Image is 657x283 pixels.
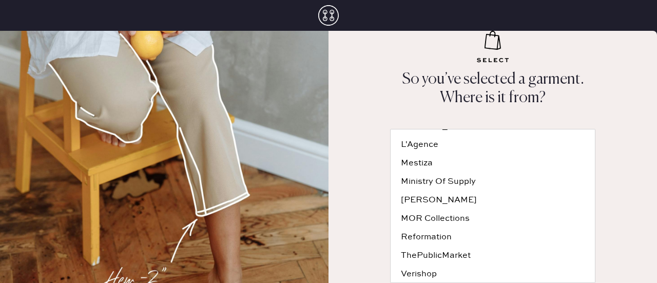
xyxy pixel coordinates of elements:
[385,70,601,107] p: So you’ve selected a garment. Where is it from?
[401,196,585,204] div: [PERSON_NAME]
[401,270,585,278] div: Verishop
[401,141,585,149] div: L'Agence
[401,178,585,186] div: Ministry Of Supply
[401,252,585,260] div: ThePublicMarket
[401,233,585,241] div: Reformation
[401,159,585,167] div: Mestiza
[401,122,585,130] div: [PERSON_NAME] Blue Encore
[469,31,517,65] img: 29f81abb-8b67-4310-9eda-47f93fc590c9_select.svg
[401,215,585,223] div: MOR Collections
